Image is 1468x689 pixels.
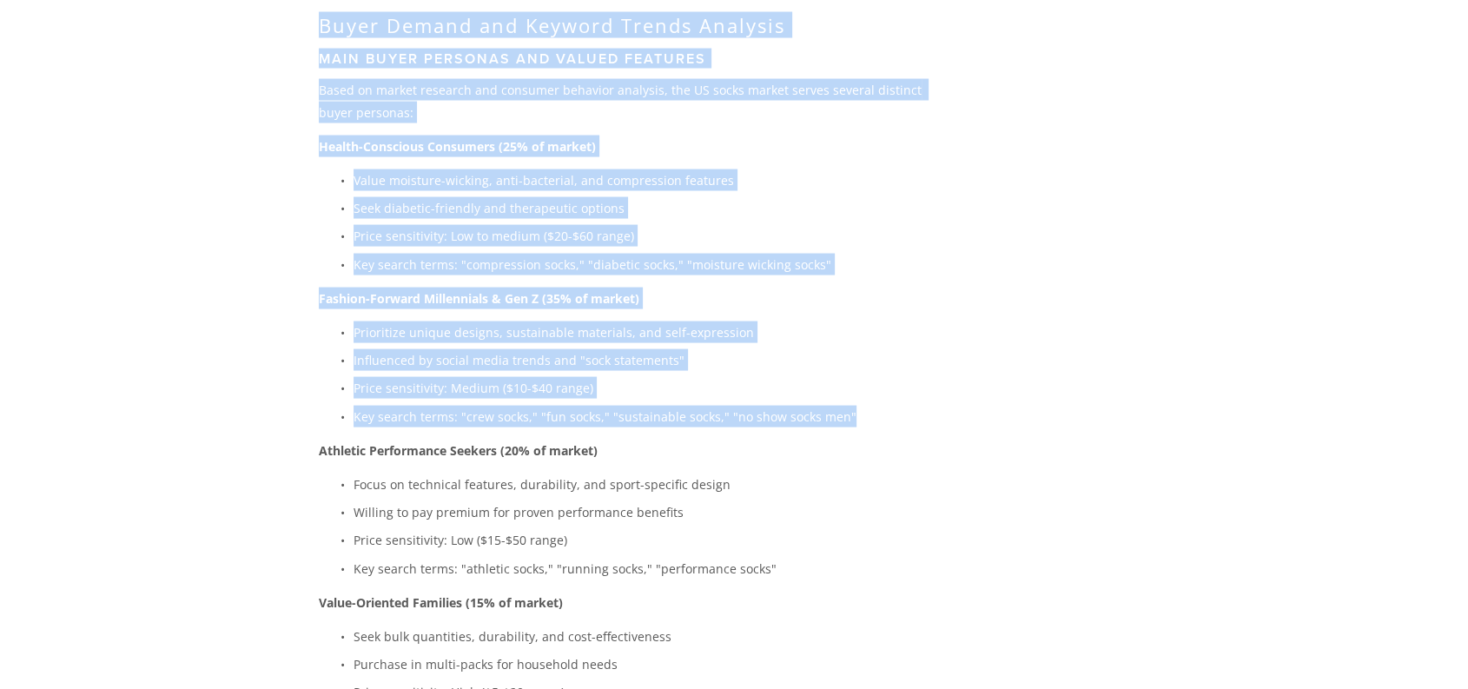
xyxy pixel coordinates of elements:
p: Based on market research and consumer behavior analysis, the US socks market serves several disti... [319,79,928,123]
p: Purchase in multi-packs for household needs [354,653,928,675]
p: Price sensitivity: Low to medium ($20-$60 range) [354,225,928,247]
p: Key search terms: "athletic socks," "running socks," "performance socks" [354,558,928,580]
h2: Buyer Demand and Keyword Trends Analysis [319,14,928,36]
strong: Fashion-Forward Millennials & Gen Z (35% of market) [319,290,639,307]
p: Prioritize unique designs, sustainable materials, and self-expression [354,321,928,343]
p: Willing to pay premium for proven performance benefits [354,501,928,523]
p: Key search terms: "compression socks," "diabetic socks," "moisture wicking socks" [354,254,928,275]
p: Seek diabetic-friendly and therapeutic options [354,197,928,219]
p: Seek bulk quantities, durability, and cost-effectiveness [354,626,928,647]
p: Value moisture-wicking, anti-bacterial, and compression features [354,169,928,191]
strong: Health-Conscious Consumers (25% of market) [319,138,596,155]
strong: Value-Oriented Families (15% of market) [319,594,563,611]
p: Key search terms: "crew socks," "fun socks," "sustainable socks," "no show socks men" [354,406,928,427]
h3: Main Buyer Personas and Valued Features [319,50,928,67]
p: Price sensitivity: Medium ($10-$40 range) [354,377,928,399]
p: Focus on technical features, durability, and sport-specific design [354,474,928,495]
p: Influenced by social media trends and "sock statements" [354,349,928,371]
strong: Athletic Performance Seekers (20% of market) [319,442,598,459]
p: Price sensitivity: Low ($15-$50 range) [354,529,928,551]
